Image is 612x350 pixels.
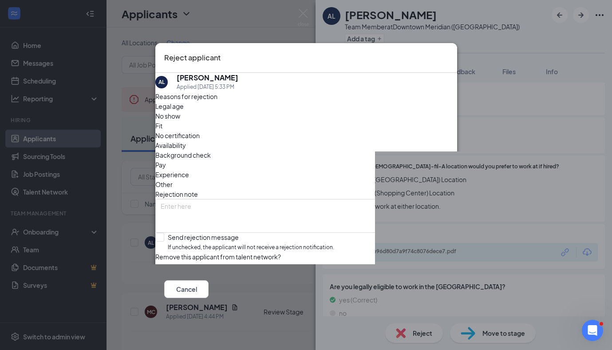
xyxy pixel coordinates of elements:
[582,320,603,341] iframe: Intercom live chat
[177,83,238,91] div: Applied [DATE] 5:33 PM
[155,140,186,150] span: Availability
[155,101,184,111] span: Legal age
[155,170,189,179] span: Experience
[164,52,221,64] h3: Reject applicant
[155,111,180,121] span: No show
[155,92,217,100] span: Reasons for rejection
[177,73,238,83] h5: [PERSON_NAME]
[155,131,200,140] span: No certification
[158,78,165,86] div: AL
[155,160,166,170] span: Pay
[155,253,281,261] span: Remove this applicant from talent network?
[214,280,233,298] button: Reject
[155,262,166,271] span: Yes
[164,280,209,298] button: Cancel
[155,190,198,198] span: Rejection note
[155,150,211,160] span: Background check
[155,121,162,131] span: Fit
[155,179,173,189] span: Other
